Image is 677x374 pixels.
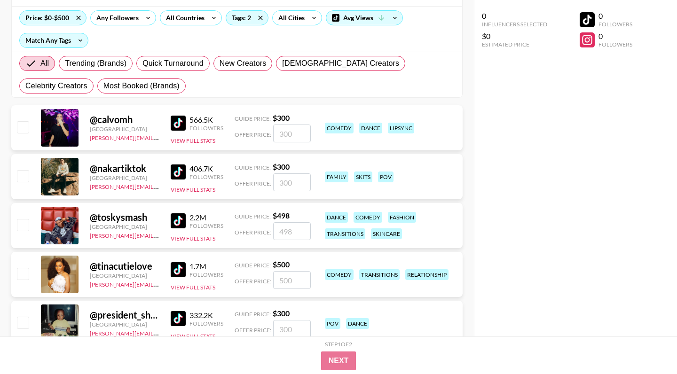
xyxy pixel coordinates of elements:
div: lipsync [388,123,414,133]
div: @ tinacutielove [90,260,159,272]
strong: $ 300 [273,113,290,122]
div: [GEOGRAPHIC_DATA] [90,174,159,181]
span: Celebrity Creators [25,80,87,92]
div: [GEOGRAPHIC_DATA] [90,223,159,230]
div: 332.2K [189,311,223,320]
div: All Cities [273,11,307,25]
div: 0 [482,11,547,21]
div: 0 [598,31,632,41]
div: skincare [371,228,402,239]
input: 300 [273,173,311,191]
div: Followers [189,271,223,278]
img: TikTok [171,116,186,131]
span: [DEMOGRAPHIC_DATA] Creators [282,58,399,69]
span: Guide Price: [235,262,271,269]
div: pov [378,171,394,182]
strong: $ 300 [273,162,290,171]
a: [PERSON_NAME][EMAIL_ADDRESS][DOMAIN_NAME] [90,279,229,288]
div: skits [354,171,372,182]
div: Followers [189,222,223,229]
div: Followers [189,320,223,327]
strong: $ 498 [273,211,290,220]
div: Followers [598,41,632,48]
div: [GEOGRAPHIC_DATA] [90,272,159,279]
img: TikTok [171,262,186,277]
button: View Full Stats [171,137,215,144]
div: Estimated Price [482,41,547,48]
div: Tags: 2 [226,11,268,25]
div: Avg Views [326,11,402,25]
div: 0 [598,11,632,21]
div: [GEOGRAPHIC_DATA] [90,125,159,132]
div: @ calvomh [90,114,159,125]
img: TikTok [171,213,186,228]
button: Next [321,351,356,370]
span: Offer Price: [235,131,271,138]
span: Guide Price: [235,213,271,220]
div: dance [359,123,382,133]
img: TikTok [171,311,186,326]
div: All Countries [160,11,206,25]
a: [PERSON_NAME][EMAIL_ADDRESS][PERSON_NAME][DOMAIN_NAME] [90,132,274,141]
div: fashion [388,212,416,223]
div: @ president_shakz [90,309,159,321]
div: comedy [354,212,382,223]
input: 498 [273,222,311,240]
button: View Full Stats [171,186,215,193]
span: Offer Price: [235,229,271,236]
div: transitions [325,228,365,239]
div: Followers [189,173,223,180]
span: All [40,58,49,69]
div: $0 [482,31,547,41]
span: Guide Price: [235,164,271,171]
div: transitions [359,269,400,280]
div: 2.2M [189,213,223,222]
div: Influencers Selected [482,21,547,28]
div: relationship [405,269,449,280]
button: View Full Stats [171,284,215,291]
span: Offer Price: [235,180,271,187]
input: 500 [273,271,311,289]
span: Guide Price: [235,311,271,318]
div: comedy [325,123,354,133]
input: 300 [273,125,311,142]
button: View Full Stats [171,333,215,340]
button: View Full Stats [171,235,215,242]
div: @ toskysmash [90,211,159,223]
div: pov [325,318,340,329]
span: Offer Price: [235,327,271,334]
div: dance [346,318,369,329]
div: Followers [598,21,632,28]
span: Guide Price: [235,115,271,122]
a: [PERSON_NAME][EMAIL_ADDRESS][PERSON_NAME][DOMAIN_NAME] [90,181,274,190]
strong: $ 500 [273,260,290,269]
a: [PERSON_NAME][EMAIL_ADDRESS][DOMAIN_NAME] [90,230,229,239]
span: Quick Turnaround [142,58,204,69]
span: Offer Price: [235,278,271,285]
div: [GEOGRAPHIC_DATA] [90,321,159,328]
span: Trending (Brands) [65,58,126,69]
a: [PERSON_NAME][EMAIL_ADDRESS][DOMAIN_NAME] [90,328,229,337]
div: Step 1 of 2 [325,341,352,348]
div: dance [325,212,348,223]
div: comedy [325,269,354,280]
div: 1.7M [189,262,223,271]
div: Price: $0-$500 [20,11,86,25]
img: TikTok [171,164,186,179]
div: family [325,171,348,182]
div: @ nakartiktok [90,163,159,174]
span: Most Booked (Brands) [103,80,180,92]
div: Any Followers [91,11,141,25]
div: 566.5K [189,115,223,125]
span: New Creators [220,58,267,69]
div: 406.7K [189,164,223,173]
div: Followers [189,125,223,132]
input: 300 [273,320,311,338]
strong: $ 300 [273,309,290,318]
div: Match Any Tags [20,33,88,47]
